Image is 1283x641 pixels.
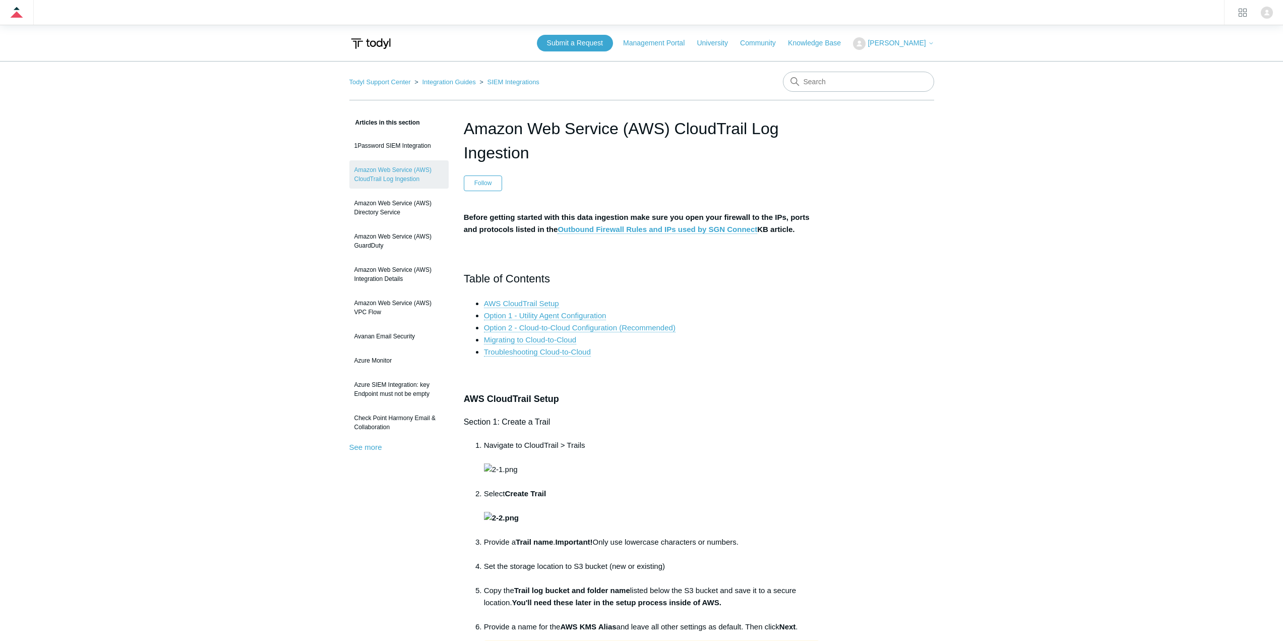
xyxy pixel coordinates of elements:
a: Avanan Email Security [349,327,449,346]
h2: Table of Contents [464,270,820,287]
a: SIEM Integrations [487,78,539,86]
h4: Section 1: Create a Trail [464,416,820,429]
a: Submit a Request [537,35,613,51]
a: Community [740,38,786,48]
strong: AWS KMS Alias [560,622,616,631]
button: Follow Article [464,176,503,191]
a: Knowledge Base [788,38,851,48]
a: Option 2 - Cloud-to-Cloud Configuration (Recommended) [484,323,676,332]
img: Todyl Support Center Help Center home page [349,34,392,53]
li: Set the storage location to S3 bucket (new or existing) [484,560,820,585]
span: Articles in this section [349,119,420,126]
button: [PERSON_NAME] [853,37,934,50]
strong: Before getting started with this data ingestion make sure you open your firewall to the IPs, port... [464,213,810,234]
zd-hc-trigger: Click your profile icon to open the profile menu [1261,7,1273,19]
a: 1Password SIEM Integration [349,136,449,155]
input: Search [783,72,934,92]
h1: Amazon Web Service (AWS) CloudTrail Log Ingestion [464,116,820,165]
li: SIEM Integrations [477,78,539,86]
li: Todyl Support Center [349,78,413,86]
span: [PERSON_NAME] [868,39,926,47]
strong: Create Trail [484,489,546,522]
a: Management Portal [623,38,695,48]
strong: Trail name [516,538,553,546]
a: Migrating to Cloud-to-Cloud [484,335,576,344]
a: Amazon Web Service (AWS) VPC Flow [349,294,449,322]
li: Provide a . Only use lowercase characters or numbers. [484,536,820,560]
li: Navigate to CloudTrail > Trails [484,439,820,488]
a: Amazon Web Service (AWS) CloudTrail Log Ingestion [349,160,449,189]
a: Integration Guides [422,78,475,86]
a: Check Point Harmony Email & Collaboration [349,409,449,437]
a: Azure SIEM Integration: key Endpoint must not be empty [349,375,449,403]
li: Copy the listed below the S3 bucket and save it to a secure location. [484,585,820,621]
a: See more [349,443,382,451]
a: Todyl Support Center [349,78,411,86]
li: Select [484,488,820,536]
img: user avatar [1261,7,1273,19]
img: 2-2.png [484,512,519,524]
strong: You'll need these later in the setup process inside of AWS. [512,598,721,607]
a: Amazon Web Service (AWS) Directory Service [349,194,449,222]
a: Amazon Web Service (AWS) GuardDuty [349,227,449,255]
h3: AWS CloudTrail Setup [464,392,820,406]
a: AWS CloudTrail Setup [484,299,559,308]
a: Troubleshooting Cloud-to-Cloud [484,347,591,357]
a: University [697,38,738,48]
a: Outbound Firewall Rules and IPs used by SGN Connect [558,225,757,234]
a: Azure Monitor [349,351,449,370]
a: Amazon Web Service (AWS) Integration Details [349,260,449,288]
strong: Trail log bucket and folder name [514,586,630,595]
a: Option 1 - Utility Agent Configuration [484,311,606,320]
strong: Next [779,622,796,631]
img: 2-1.png [484,463,518,476]
strong: Important! [555,538,592,546]
li: Integration Guides [412,78,477,86]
